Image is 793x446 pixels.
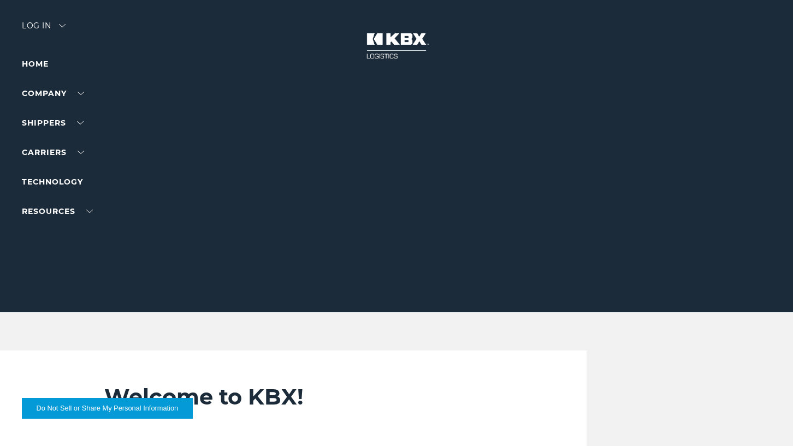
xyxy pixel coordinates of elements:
[22,147,84,157] a: Carriers
[59,24,66,27] img: arrow
[22,88,84,98] a: Company
[22,206,93,216] a: RESOURCES
[22,398,193,419] button: Do Not Sell or Share My Personal Information
[22,177,83,187] a: Technology
[22,59,49,69] a: Home
[104,383,532,411] h2: Welcome to KBX!
[22,118,84,128] a: SHIPPERS
[356,22,437,70] img: kbx logo
[22,22,66,38] div: Log in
